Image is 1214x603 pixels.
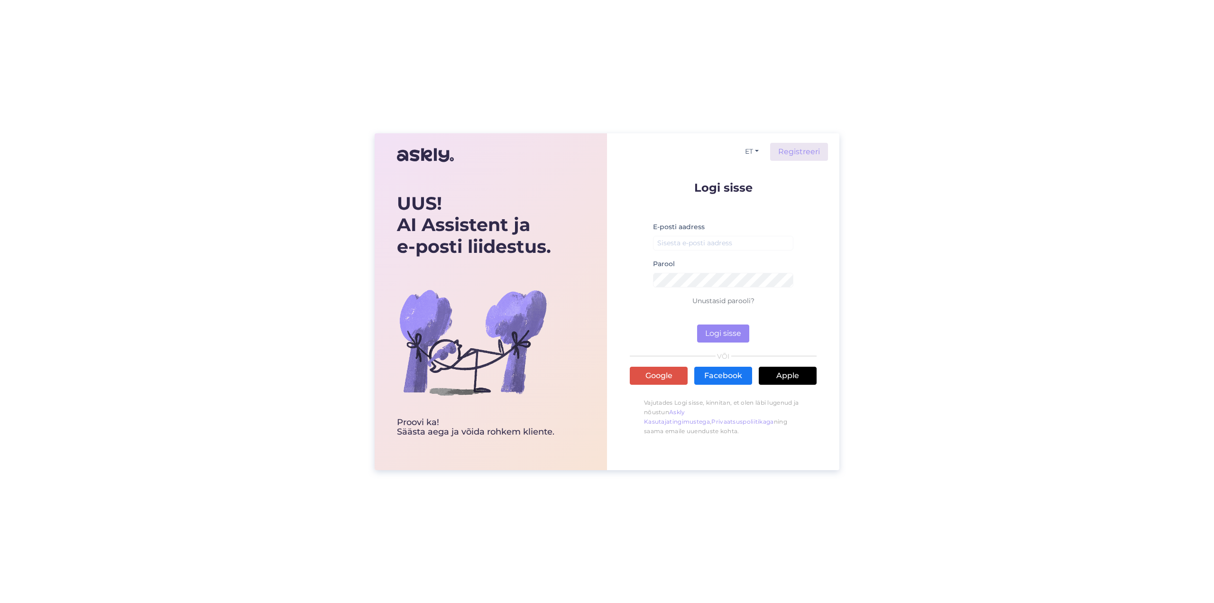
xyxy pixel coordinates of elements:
[397,144,454,167] img: Askly
[711,418,773,425] a: Privaatsuspoliitikaga
[397,193,554,258] div: UUS! AI Assistent ja e-posti liidestus.
[692,297,754,305] a: Unustasid parooli?
[653,222,705,232] label: E-posti aadress
[630,367,688,385] a: Google
[630,393,817,441] p: Vajutades Logi sisse, kinnitan, et olen läbi lugenud ja nõustun , ning saama emaile uuenduste kohta.
[697,325,749,343] button: Logi sisse
[644,408,710,425] a: Askly Kasutajatingimustega
[741,145,763,158] button: ET
[716,353,731,360] span: VÕI
[630,182,817,194] p: Logi sisse
[694,367,752,385] a: Facebook
[397,266,549,418] img: bg-askly
[759,367,817,385] a: Apple
[653,236,793,250] input: Sisesta e-posti aadress
[770,143,828,161] a: Registreeri
[397,418,554,437] div: Proovi ka! Säästa aega ja võida rohkem kliente.
[653,259,675,269] label: Parool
